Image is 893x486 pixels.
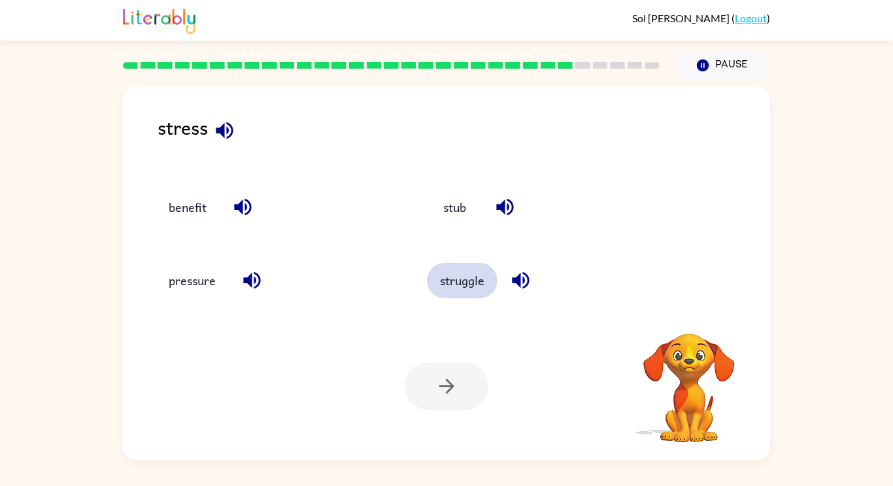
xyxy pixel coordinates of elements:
img: Literably [123,5,195,34]
button: stub [427,189,482,224]
a: Logout [735,12,767,24]
div: stress [158,113,770,163]
video: Your browser must support playing .mp4 files to use Literably. Please try using another browser. [624,313,754,444]
div: ( ) [632,12,770,24]
button: struggle [427,263,497,298]
button: Pause [675,50,770,80]
button: benefit [156,189,220,224]
span: Sol [PERSON_NAME] [632,12,732,24]
button: pressure [156,263,229,298]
